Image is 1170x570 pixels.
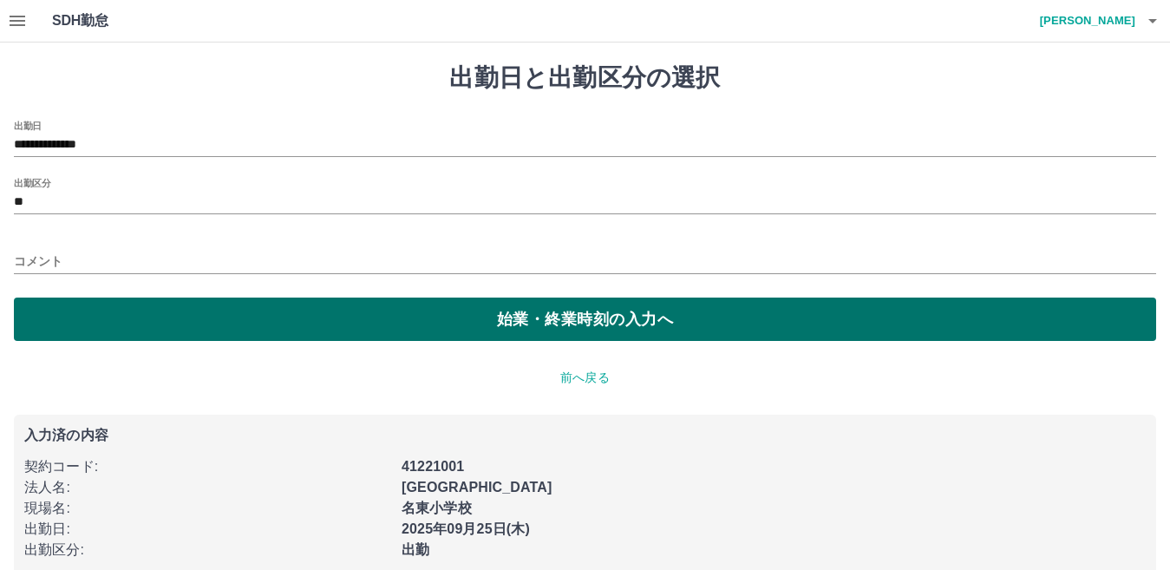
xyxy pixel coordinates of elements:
p: 入力済の内容 [24,429,1146,442]
button: 始業・終業時刻の入力へ [14,298,1156,341]
p: 出勤区分 : [24,540,391,560]
p: 前へ戻る [14,369,1156,387]
b: [GEOGRAPHIC_DATA] [402,480,552,495]
label: 出勤日 [14,119,42,132]
p: 現場名 : [24,498,391,519]
p: 出勤日 : [24,519,391,540]
h1: 出勤日と出勤区分の選択 [14,63,1156,93]
p: 契約コード : [24,456,391,477]
p: 法人名 : [24,477,391,498]
b: 2025年09月25日(木) [402,521,530,536]
b: 出勤 [402,542,429,557]
b: 41221001 [402,459,464,474]
label: 出勤区分 [14,176,50,189]
b: 名東小学校 [402,501,472,515]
